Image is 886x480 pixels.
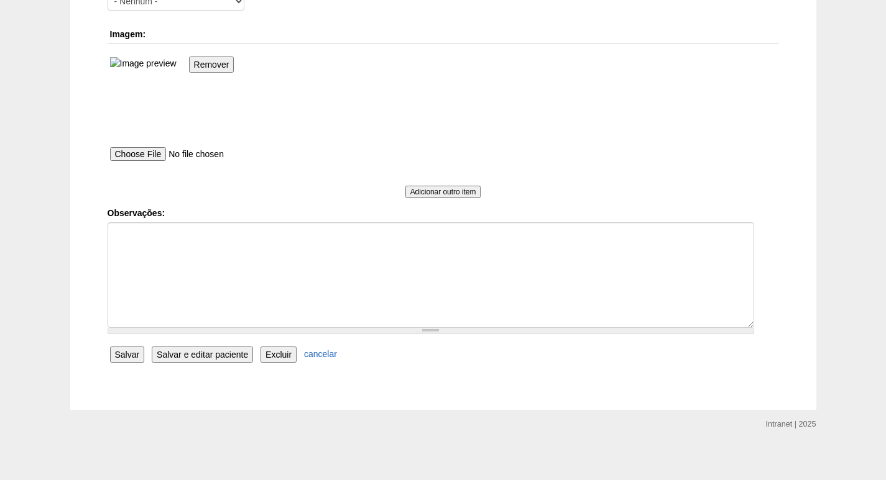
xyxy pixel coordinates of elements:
input: Adicionar outro item [405,186,481,198]
input: Salvar e editar paciente [152,346,253,363]
img: 250810-43-image.jpg [110,57,177,70]
a: cancelar [304,349,337,359]
div: Intranet | 2025 [766,418,816,430]
input: Remover [189,57,234,73]
input: Salvar [110,346,145,363]
input: Excluir [261,346,297,363]
label: Observações: [108,207,779,219]
th: Imagem: [108,25,779,43]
